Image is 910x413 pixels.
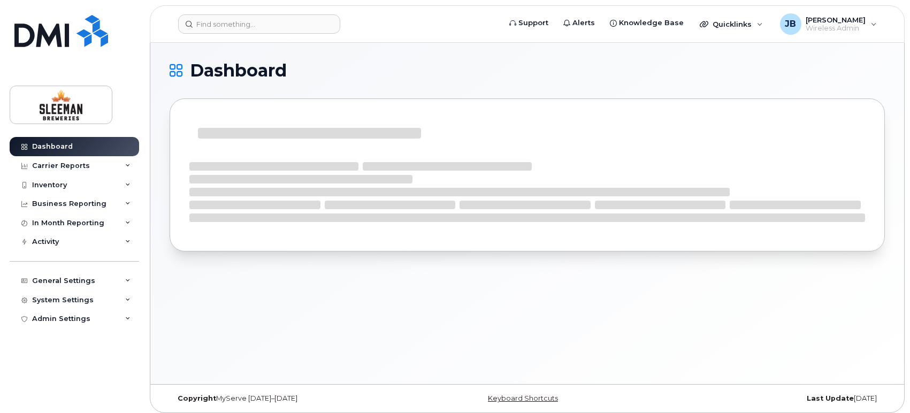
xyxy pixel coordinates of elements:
a: Keyboard Shortcuts [488,394,558,402]
strong: Last Update [807,394,854,402]
div: [DATE] [646,394,885,403]
span: Dashboard [190,63,287,79]
strong: Copyright [178,394,216,402]
div: MyServe [DATE]–[DATE] [170,394,408,403]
